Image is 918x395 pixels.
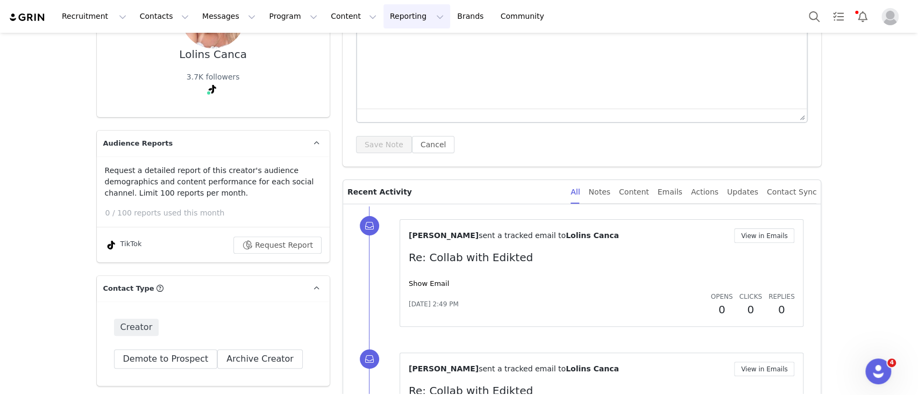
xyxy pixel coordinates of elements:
[494,4,556,28] a: Community
[105,207,330,219] p: 0 / 100 reports used this month
[383,4,450,28] button: Reporting
[691,180,718,204] div: Actions
[133,4,195,28] button: Contacts
[566,231,619,240] span: Lolins Canca
[739,301,762,318] h2: 0
[347,180,562,204] p: Recent Activity
[356,136,412,153] button: Save Note
[619,180,649,204] div: Content
[768,301,795,318] h2: 0
[217,349,303,369] button: Archive Creator
[324,4,383,28] button: Content
[179,48,247,61] div: Lolins Canca
[187,71,240,83] div: 3.7K followers
[479,231,566,240] span: sent a tracked email to
[9,12,46,23] img: grin logo
[734,362,795,376] button: View in Emails
[409,249,795,265] p: Re: Collab with Edikted
[262,4,324,28] button: Program
[571,180,580,204] div: All
[588,180,610,204] div: Notes
[105,239,142,252] div: TikTok
[768,293,795,300] span: Replies
[727,180,758,204] div: Updates
[451,4,493,28] a: Brands
[412,136,454,153] button: Cancel
[196,4,262,28] button: Messages
[865,358,891,384] iframe: Intercom live chat
[103,138,173,149] span: Audience Reports
[114,349,218,369] button: Demote to Prospect
[357,15,807,109] iframe: Rich Text Area
[711,301,733,318] h2: 0
[103,283,154,294] span: Contact Type
[767,180,817,204] div: Contact Sync
[827,4,850,28] a: Tasks
[105,165,322,199] p: Request a detailed report of this creator's audience demographics and content performance for eac...
[409,299,459,309] span: [DATE] 2:49 PM
[887,358,896,367] span: 4
[114,319,159,336] span: Creator
[795,109,807,122] div: Press the Up and Down arrow keys to resize the editor.
[739,293,762,300] span: Clicks
[875,8,909,25] button: Profile
[409,279,449,288] a: Show Email
[55,4,133,28] button: Recruitment
[409,231,479,240] span: [PERSON_NAME]
[881,8,899,25] img: placeholder-profile.jpg
[802,4,826,28] button: Search
[409,364,479,373] span: [PERSON_NAME]
[711,293,733,300] span: Opens
[734,228,795,243] button: View in Emails
[233,236,322,254] button: Request Report
[851,4,874,28] button: Notifications
[566,364,619,373] span: Lolins Canca
[479,364,566,373] span: sent a tracked email to
[658,180,682,204] div: Emails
